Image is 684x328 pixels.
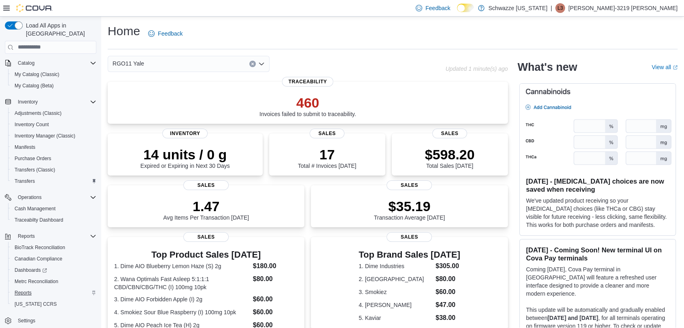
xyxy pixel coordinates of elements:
span: Adjustments (Classic) [11,108,96,118]
span: Manifests [11,142,96,152]
span: Reports [15,290,32,296]
span: Operations [15,193,96,202]
div: Total # Invoices [DATE] [298,146,356,169]
strong: [DATE] and [DATE] [548,315,598,321]
a: [US_STATE] CCRS [11,299,60,309]
a: Inventory Count [11,120,52,129]
dt: 4. [PERSON_NAME] [359,301,432,309]
span: Sales [183,180,229,190]
p: | [550,3,552,13]
a: Adjustments (Classic) [11,108,65,118]
span: My Catalog (Beta) [11,81,96,91]
span: Canadian Compliance [15,256,62,262]
h3: Top Product Sales [DATE] [114,250,298,260]
button: Catalog [2,57,100,69]
dt: 3. Smokiez [359,288,432,296]
dd: $47.00 [435,300,460,310]
span: Dashboards [11,265,96,275]
span: Transfers [11,176,96,186]
span: Sales [387,232,432,242]
span: Sales [183,232,229,242]
span: Metrc Reconciliation [15,278,58,285]
span: Operations [18,194,42,201]
span: Dashboards [15,267,47,273]
div: Invoices failed to submit to traceability. [259,95,356,117]
p: 17 [298,146,356,163]
dt: 4. Smokiez Sour Blue Raspberry (I) 100mg 10pk [114,308,250,316]
span: Inventory Manager (Classic) [11,131,96,141]
dt: 1. Dime AIO Blueberry Lemon Haze (S) 2g [114,262,250,270]
a: BioTrack Reconciliation [11,243,68,252]
p: Updated 1 minute(s) ago [445,66,508,72]
span: My Catalog (Classic) [15,71,59,78]
h3: [DATE] - [MEDICAL_DATA] choices are now saved when receiving [526,177,669,193]
div: Transaction Average [DATE] [374,198,445,221]
button: Settings [2,315,100,326]
span: Reports [18,233,35,239]
a: Transfers (Classic) [11,165,58,175]
p: We've updated product receiving so your [MEDICAL_DATA] choices (like THCa or CBG) stay visible fo... [526,197,669,229]
a: Dashboards [8,265,100,276]
button: Manifests [8,142,100,153]
span: Traceability [282,77,334,87]
span: Catalog [15,58,96,68]
h2: What's new [518,61,577,74]
button: Inventory Manager (Classic) [8,130,100,142]
dt: 5. Kaviar [359,314,432,322]
a: Canadian Compliance [11,254,66,264]
a: Manifests [11,142,38,152]
span: Traceabilty Dashboard [11,215,96,225]
p: $598.20 [425,146,475,163]
span: My Catalog (Classic) [11,70,96,79]
button: Clear input [249,61,256,67]
button: Purchase Orders [8,153,100,164]
p: $35.19 [374,198,445,214]
span: [US_STATE] CCRS [15,301,57,307]
span: Transfers (Classic) [15,167,55,173]
button: Cash Management [8,203,100,214]
span: Sales [387,180,432,190]
span: Feedback [158,30,183,38]
span: L3 [557,3,563,13]
button: My Catalog (Classic) [8,69,100,80]
div: Total Sales [DATE] [425,146,475,169]
button: Reports [15,231,38,241]
span: Purchase Orders [11,154,96,163]
span: Transfers [15,178,35,184]
button: Metrc Reconciliation [8,276,100,287]
button: Operations [2,192,100,203]
button: Traceabilty Dashboard [8,214,100,226]
button: Reports [8,287,100,298]
a: Settings [15,316,38,326]
a: Cash Management [11,204,59,214]
span: Catalog [18,60,34,66]
span: Inventory Manager (Classic) [15,133,75,139]
a: Traceabilty Dashboard [11,215,66,225]
dt: 1. Dime Industries [359,262,432,270]
dd: $60.00 [253,294,298,304]
span: Sales [310,129,344,138]
span: Settings [15,315,96,326]
svg: External link [673,65,678,70]
button: Transfers [8,176,100,187]
button: Inventory Count [8,119,100,130]
span: RGO11 Yale [113,59,144,68]
span: Cash Management [11,204,96,214]
dd: $60.00 [253,307,298,317]
a: Purchase Orders [11,154,55,163]
h3: [DATE] - Coming Soon! New terminal UI on Cova Pay terminals [526,246,669,262]
button: Catalog [15,58,38,68]
span: Load All Apps in [GEOGRAPHIC_DATA] [23,21,96,38]
dd: $38.00 [435,313,460,323]
dd: $180.00 [253,261,298,271]
dd: $80.00 [253,274,298,284]
span: Purchase Orders [15,155,51,162]
p: Coming [DATE], Cova Pay terminal in [GEOGRAPHIC_DATA] will feature a refreshed user interface des... [526,265,669,298]
a: Metrc Reconciliation [11,277,62,286]
span: Cash Management [15,205,55,212]
button: Canadian Compliance [8,253,100,265]
button: BioTrack Reconciliation [8,242,100,253]
a: My Catalog (Beta) [11,81,57,91]
h3: Top Brand Sales [DATE] [359,250,460,260]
